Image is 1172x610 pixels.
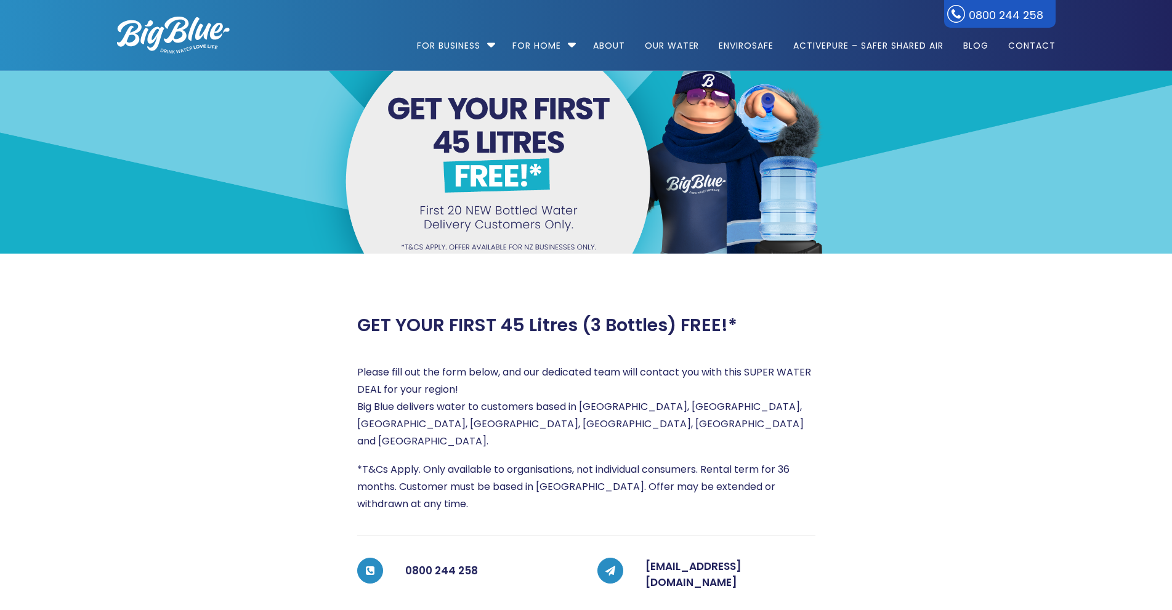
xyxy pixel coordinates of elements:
[357,315,737,336] h2: GET YOUR FIRST 45 Litres (3 Bottles) FREE!*
[357,461,815,513] p: *T&Cs Apply. Only available to organisations, not individual consumers. Rental term for 36 months...
[405,559,575,584] h5: 0800 244 258
[645,559,742,590] a: [EMAIL_ADDRESS][DOMAIN_NAME]
[357,364,815,450] p: Please fill out the form below, and our dedicated team will contact you with this SUPER WATER DEA...
[117,17,230,54] img: logo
